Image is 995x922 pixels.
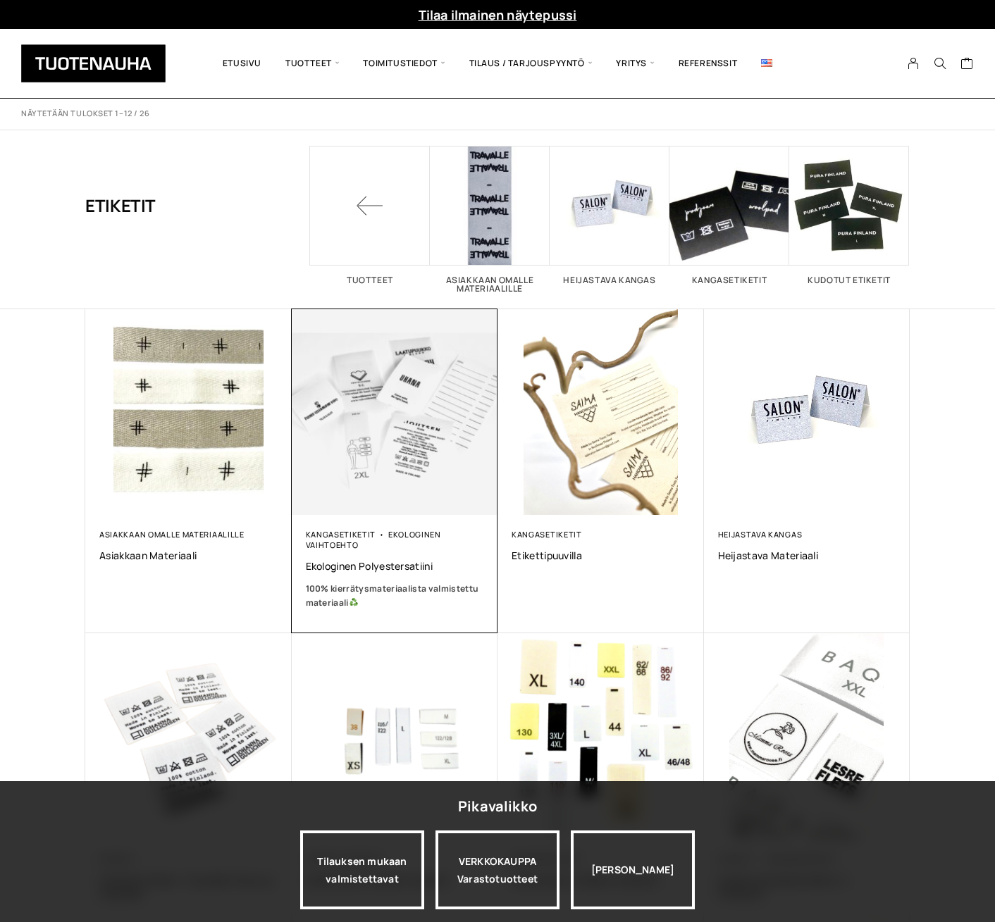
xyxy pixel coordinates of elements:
a: Kangasetiketit [512,529,582,540]
a: Etusivu [211,39,273,87]
span: Tilaus / Tarjouspyyntö [457,39,605,87]
div: [PERSON_NAME] [571,830,695,909]
a: Kangasetiketit [306,529,376,540]
a: Tilauksen mukaan valmistettavat [300,830,424,909]
div: VERKKOKAUPPA Varastotuotteet [435,830,560,909]
a: Visit product category Asiakkaan omalle materiaalille [430,146,550,293]
h1: Etiketit [85,146,156,266]
a: Tuotteet [310,146,430,285]
span: Tuotteet [273,39,351,87]
a: Heijastava kangas [718,529,803,540]
img: English [761,59,772,67]
a: Ekologinen polyestersatiini [306,559,484,573]
div: Pikavalikko [458,794,537,819]
a: Asiakkaan materiaali [99,549,278,562]
h2: Kangasetiketit [669,276,789,285]
h2: Heijastava kangas [550,276,669,285]
a: Tilaa ilmainen näytepussi [419,6,577,23]
a: Cart [960,56,974,73]
button: Search [927,57,953,70]
h2: Kudotut etiketit [789,276,909,285]
h2: Asiakkaan omalle materiaalille [430,276,550,293]
b: 100% kierrätysmateriaalista valmistettu materiaali [306,583,479,609]
a: Visit product category Kangasetiketit [669,146,789,285]
img: Tuotenauha Oy [21,44,166,82]
a: VERKKOKAUPPAVarastotuotteet [435,830,560,909]
span: Toimitustiedot [351,39,457,87]
a: Ekologinen vaihtoehto [306,529,441,550]
h2: Tuotteet [310,276,430,285]
span: Yritys [604,39,666,87]
a: Etikettipuuvilla [512,549,690,562]
a: My Account [900,57,927,70]
a: Visit product category Heijastava kangas [550,146,669,285]
a: Visit product category Kudotut etiketit [789,146,909,285]
a: Asiakkaan omalle materiaalille [99,529,245,540]
a: 100% kierrätysmateriaalista valmistettu materiaali♻️ [306,582,484,610]
a: Referenssit [667,39,750,87]
p: Näytetään tulokset 1–12 / 26 [21,108,149,119]
img: ♻️ [350,598,358,606]
a: Heijastava materiaali [718,549,896,562]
